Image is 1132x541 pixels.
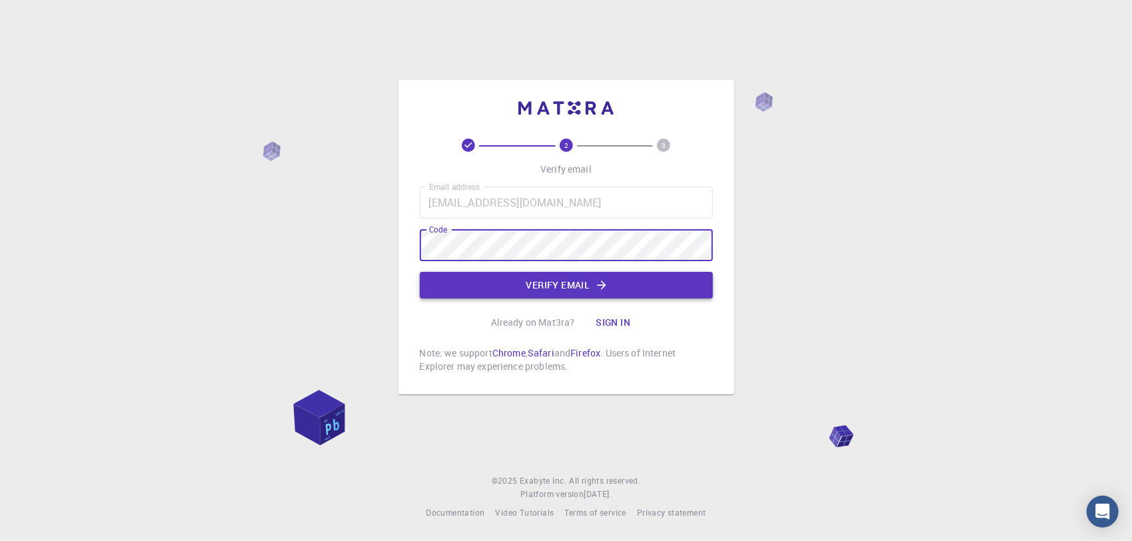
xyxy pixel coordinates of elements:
[492,346,526,359] a: Chrome
[1087,496,1119,528] div: Open Intercom Messenger
[492,474,520,488] span: © 2025
[528,346,554,359] a: Safari
[520,488,584,501] span: Platform version
[495,506,554,520] a: Video Tutorials
[569,474,640,488] span: All rights reserved.
[564,141,568,150] text: 2
[540,163,592,176] p: Verify email
[429,181,480,193] label: Email address
[426,507,484,518] span: Documentation
[637,507,706,518] span: Privacy statement
[491,316,575,329] p: Already on Mat3ra?
[520,474,566,488] a: Exabyte Inc.
[564,506,626,520] a: Terms of service
[584,488,612,499] span: [DATE] .
[564,507,626,518] span: Terms of service
[495,507,554,518] span: Video Tutorials
[570,346,600,359] a: Firefox
[520,475,566,486] span: Exabyte Inc.
[426,506,484,520] a: Documentation
[637,506,706,520] a: Privacy statement
[584,488,612,501] a: [DATE].
[662,141,666,150] text: 3
[585,309,641,336] button: Sign in
[420,272,713,298] button: Verify email
[420,346,713,373] p: Note: we support , and . Users of Internet Explorer may experience problems.
[429,224,447,235] label: Code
